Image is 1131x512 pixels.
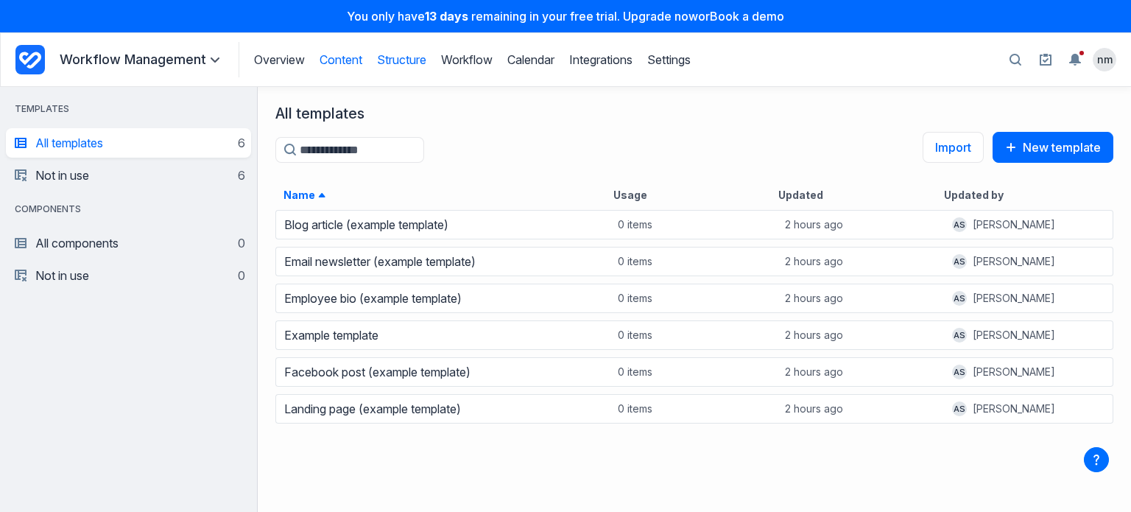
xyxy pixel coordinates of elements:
div: [PERSON_NAME] [973,217,1055,232]
button: New template [993,132,1113,163]
div: 2 hours ago [785,291,843,306]
summary: View profile menu [1093,48,1116,71]
div: 0 items [610,288,778,309]
a: Example template [284,328,378,343]
span: AS [952,291,967,306]
a: Settings [647,52,691,67]
span: nm [1097,52,1113,67]
a: All templates6 [15,128,245,158]
button: Import [923,132,984,163]
div: 2 hours ago [785,365,843,379]
a: Setup guide [1034,48,1057,71]
div: [PERSON_NAME] [973,328,1055,343]
a: Not in use6 [15,161,245,190]
div: 0 items [610,362,778,382]
div: Updated [771,188,936,203]
div: [PERSON_NAME] [973,291,1055,306]
p: You only have remaining in your free trial. Upgrade now or Book a demo [9,9,1122,24]
div: 2 hours ago [785,328,843,343]
span: components [6,202,90,217]
div: 0 items [610,251,778,272]
div: Usage [606,188,771,203]
span: 6 [238,168,245,183]
button: Toggle the notification sidebar [1063,48,1087,71]
a: Integrations [569,52,633,67]
div: [PERSON_NAME] [973,254,1055,269]
a: Content [320,52,362,67]
a: Email newsletter (example template) [284,254,476,269]
div: 0 items [610,399,778,419]
span: AS [952,254,967,269]
a: Employee bio (example template) [284,291,462,306]
div: grid [258,206,1131,511]
a: Structure [377,52,426,67]
span: AS [952,401,967,416]
div: [PERSON_NAME] [973,401,1055,416]
a: Not in use0 [15,261,245,290]
summary: Workflow Management [60,51,224,69]
div: 2 hours ago [785,254,843,269]
div: [PERSON_NAME] [973,365,1055,379]
div: 0 items [610,214,778,235]
a: Workflow [441,52,493,67]
div: 0 items [610,325,778,346]
span: AS [952,365,967,379]
span: 0 [238,236,245,250]
span: 0 [238,268,245,283]
a: Facebook post (example template) [284,365,471,379]
h2: All templates [275,105,424,122]
div: Updated by [937,188,1102,203]
span: templates [6,102,78,116]
button: Open search [1002,46,1029,74]
a: Project Dashboard [15,42,45,77]
a: All components0 [15,228,245,258]
div: Name [276,188,606,203]
a: Landing page (example template) [284,401,461,416]
strong: 13 days [425,9,468,24]
span: AS [952,328,967,343]
div: 2 hours ago [785,217,843,232]
a: Calendar [507,52,554,67]
span: 6 [238,136,245,150]
span: AS [952,217,967,232]
a: Overview [254,52,305,67]
a: Blog article (example template) [284,217,448,232]
div: 2 hours ago [785,401,843,416]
